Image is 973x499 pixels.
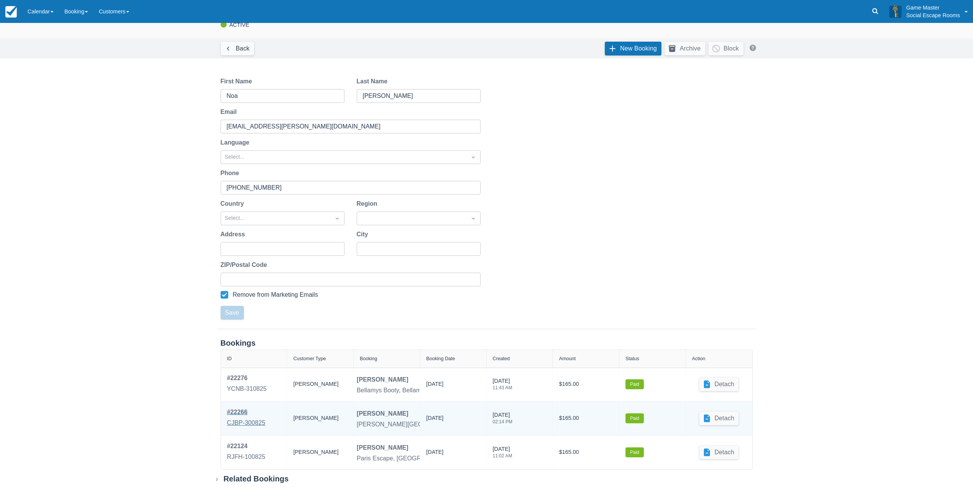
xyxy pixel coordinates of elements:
[360,356,377,361] div: Booking
[357,454,525,463] div: Paris Escape, [GEOGRAPHIC_DATA] Escape Room Booking
[221,77,255,86] label: First Name
[357,230,371,239] label: City
[357,77,391,86] label: Last Name
[221,138,253,147] label: Language
[357,420,679,429] div: [PERSON_NAME][GEOGRAPHIC_DATA] Mystery, [PERSON_NAME][GEOGRAPHIC_DATA] Mystery Room Booking
[889,5,902,18] img: A3
[293,442,347,463] div: [PERSON_NAME]
[357,409,408,418] div: [PERSON_NAME]
[221,107,240,117] label: Email
[493,419,513,424] div: 02:14 PM
[625,413,644,423] label: Paid
[227,374,267,395] a: #22276YCNB-310825
[493,356,510,361] div: Created
[625,356,639,361] div: Status
[221,260,270,270] label: ZIP/Postal Code
[664,42,705,55] button: Archive
[293,356,326,361] div: Customer Type
[333,215,341,222] span: Dropdown icon
[227,384,267,393] div: YCNB-310825
[493,411,513,429] div: [DATE]
[221,169,242,178] label: Phone
[227,408,266,417] div: # 22266
[559,408,613,429] div: $165.00
[426,380,443,392] div: [DATE]
[699,411,739,425] button: Detach
[224,474,289,484] div: Related Bookings
[906,4,960,11] p: Game Master
[559,356,575,361] div: Amount
[293,408,347,429] div: [PERSON_NAME]
[233,291,318,299] div: Remove from Marketing Emails
[699,377,739,391] button: Detach
[493,385,512,390] div: 11:43 AM
[221,199,247,208] label: Country
[625,379,644,389] label: Paid
[227,442,265,451] div: # 22124
[227,418,266,427] div: CJBP-300825
[605,42,661,55] a: New Booking
[906,11,960,19] p: Social Escape Rooms
[559,374,613,395] div: $165.00
[221,338,753,348] div: Bookings
[493,453,512,458] div: 11:02 AM
[692,356,705,361] div: Action
[493,377,512,395] div: [DATE]
[227,442,265,463] a: #22124RJFH-100825
[708,42,744,55] button: Block
[469,215,477,222] span: Dropdown icon
[493,445,512,463] div: [DATE]
[469,153,477,161] span: Dropdown icon
[293,374,347,395] div: [PERSON_NAME]
[699,445,739,459] button: Detach
[227,356,232,361] div: ID
[221,230,248,239] label: Address
[625,447,644,457] label: Paid
[426,356,455,361] div: Booking Date
[426,448,443,460] div: [DATE]
[227,452,265,462] div: RJFH-100825
[426,414,443,426] div: [DATE]
[227,374,267,383] div: # 22276
[357,443,408,452] div: [PERSON_NAME]
[221,42,254,55] a: Back
[225,153,463,161] div: Select...
[227,408,266,429] a: #22266CJBP-300825
[559,442,613,463] div: $165.00
[357,386,487,395] div: Bellamys Booty, Bellamys Booty Room Booking
[5,6,17,18] img: checkfront-main-nav-mini-logo.png
[357,199,380,208] label: Region
[357,375,408,384] div: [PERSON_NAME]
